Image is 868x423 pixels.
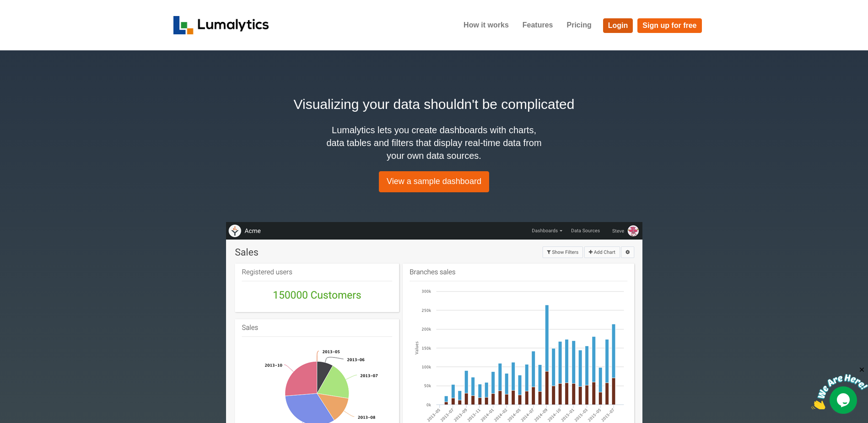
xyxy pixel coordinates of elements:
[379,171,489,192] a: View a sample dashboard
[173,94,695,114] h2: Visualizing your data shouldn't be complicated
[637,18,701,33] a: Sign up for free
[324,124,544,162] h4: Lumalytics lets you create dashboards with charts, data tables and filters that display real-time...
[173,16,269,34] img: logo_v2-f34f87db3d4d9f5311d6c47995059ad6168825a3e1eb260e01c8041e89355404.png
[516,14,560,37] a: Features
[603,18,633,33] a: Login
[811,366,868,409] iframe: chat widget
[457,14,516,37] a: How it works
[560,14,598,37] a: Pricing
